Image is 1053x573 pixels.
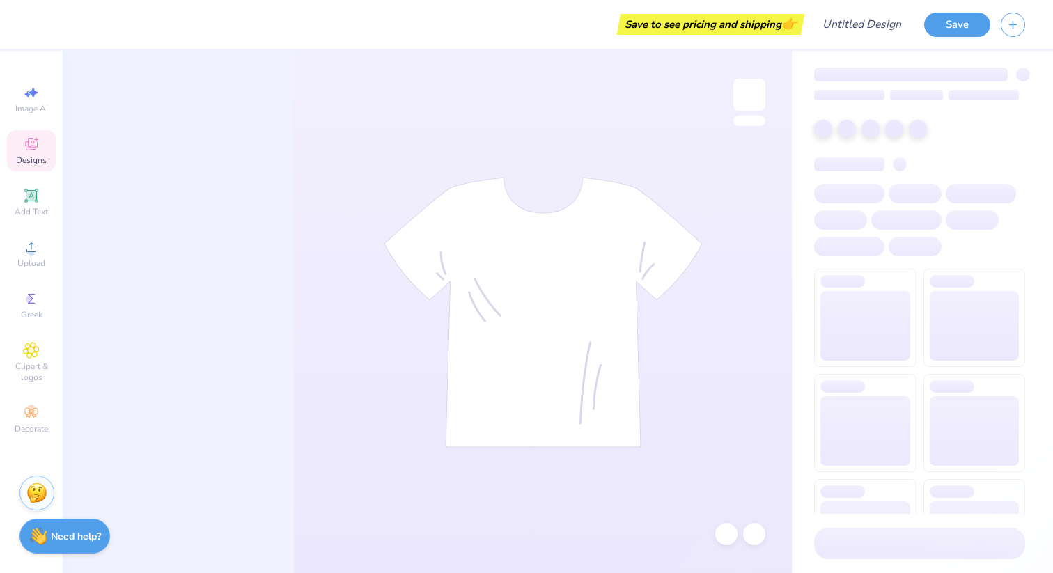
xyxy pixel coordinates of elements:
[15,206,48,217] span: Add Text
[15,423,48,434] span: Decorate
[16,155,47,166] span: Designs
[621,14,801,35] div: Save to see pricing and shipping
[781,15,797,32] span: 👉
[811,10,914,38] input: Untitled Design
[21,309,42,320] span: Greek
[924,13,990,37] button: Save
[384,177,703,448] img: tee-skeleton.svg
[7,361,56,383] span: Clipart & logos
[17,258,45,269] span: Upload
[51,530,101,543] strong: Need help?
[15,103,48,114] span: Image AI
